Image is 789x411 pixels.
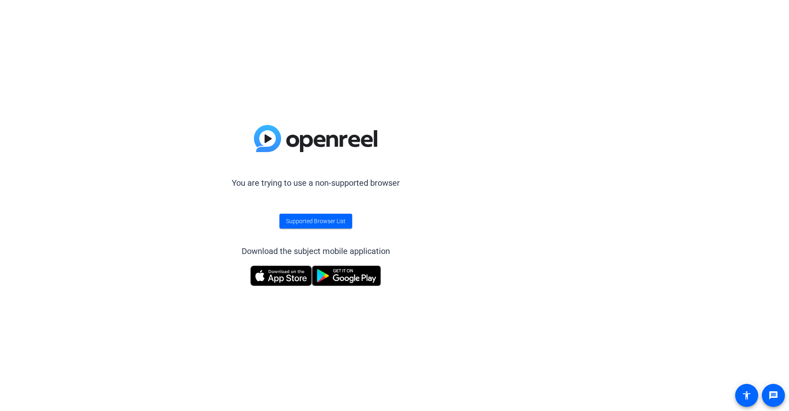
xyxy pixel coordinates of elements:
[286,217,346,226] span: Supported Browser List
[768,390,778,400] mat-icon: message
[250,266,312,286] img: Download on the App Store
[232,177,400,189] p: You are trying to use a non-supported browser
[742,390,752,400] mat-icon: accessibility
[254,125,377,152] img: blue-gradient.svg
[312,266,381,286] img: Get it on Google Play
[242,245,390,257] div: Download the subject mobile application
[279,214,352,229] a: Supported Browser List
